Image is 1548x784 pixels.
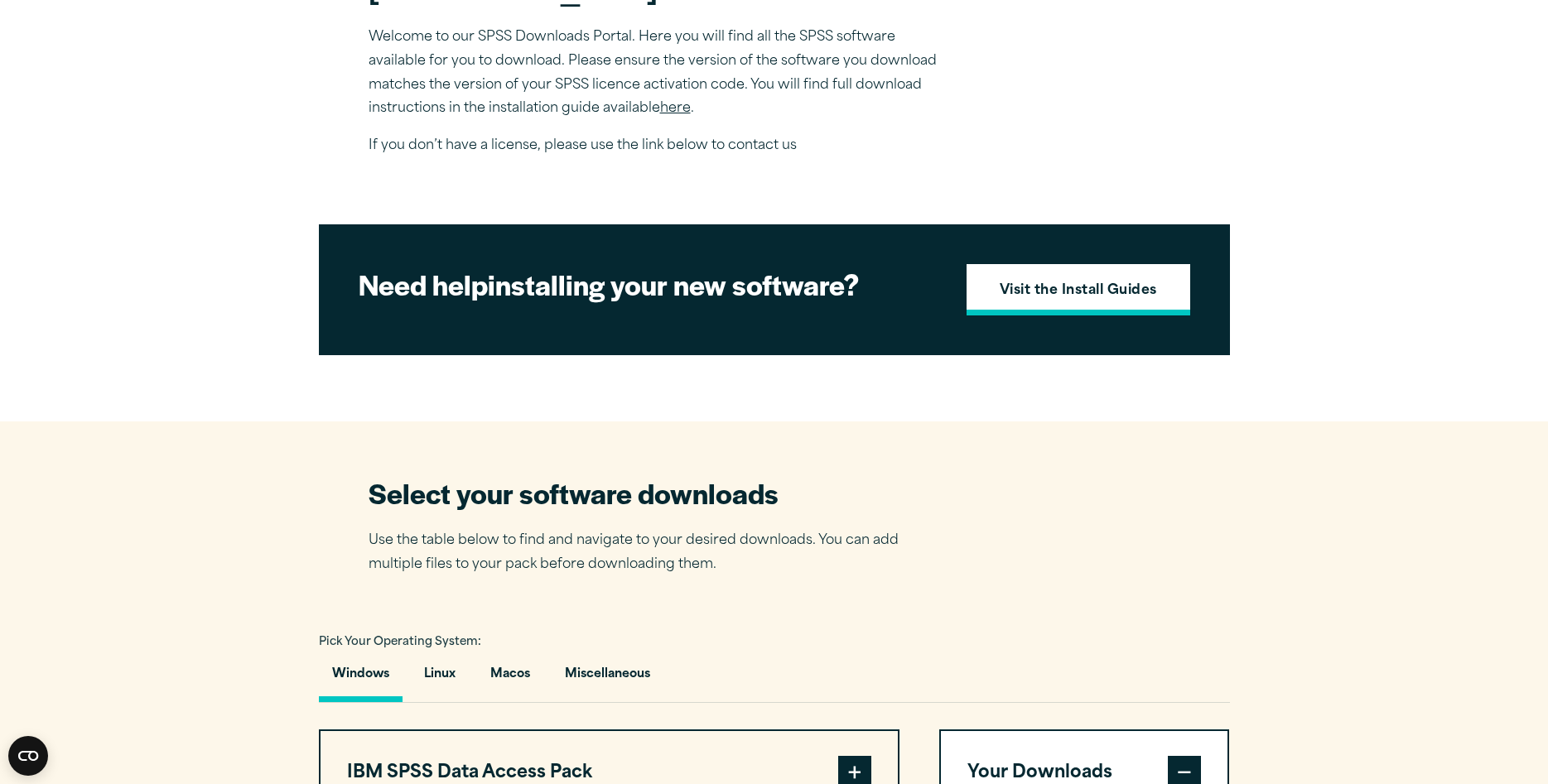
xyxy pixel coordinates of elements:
[369,26,948,121] p: Welcome to our SPSS Downloads Portal. Here you will find all the SPSS software available for you ...
[369,529,923,577] p: Use the table below to find and navigate to your desired downloads. You can add multiple files to...
[552,655,663,702] button: Miscellaneous
[359,264,488,304] strong: Need help
[359,266,938,303] h2: installing your new software?
[411,655,469,702] button: Linux
[319,637,481,647] span: Pick Your Operating System:
[369,134,948,158] p: If you don’t have a license, please use the link below to contact us
[369,474,923,512] h2: Select your software downloads
[319,655,403,702] button: Windows
[967,264,1190,315] a: Visit the Install Guides
[660,102,691,115] a: here
[8,736,48,776] button: Open CMP widget
[477,655,543,702] button: Macos
[1000,281,1157,302] strong: Visit the Install Guides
